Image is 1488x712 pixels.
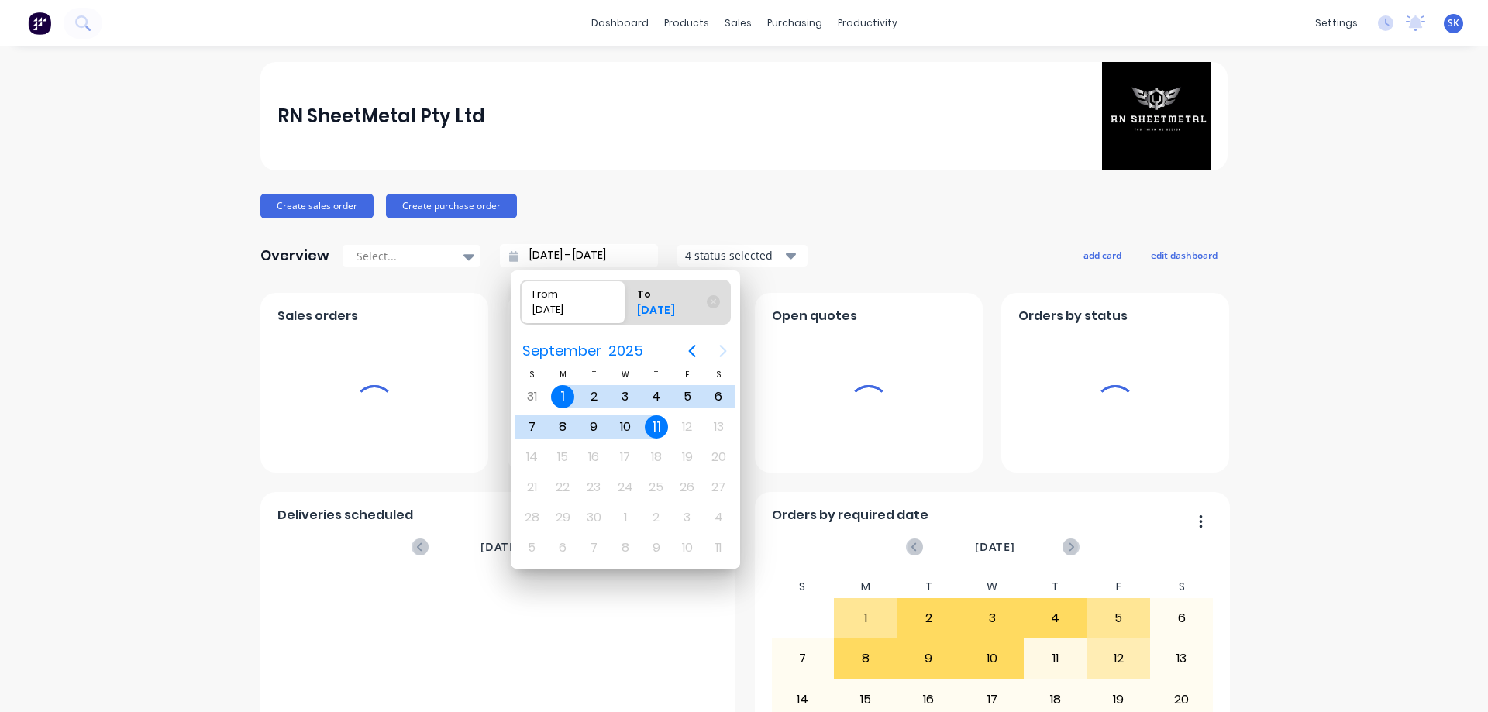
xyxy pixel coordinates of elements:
img: RN SheetMetal Pty Ltd [1102,62,1211,170]
div: 8 [835,639,897,678]
div: Friday, September 26, 2025 [676,476,699,499]
button: edit dashboard [1141,245,1228,265]
div: Monday, October 6, 2025 [551,536,574,559]
div: Today, Thursday, September 11, 2025 [645,415,668,439]
div: Monday, September 29, 2025 [551,506,574,529]
div: 7 [772,639,834,678]
a: dashboard [584,12,656,35]
div: Friday, October 10, 2025 [676,536,699,559]
div: Wednesday, September 3, 2025 [614,385,637,408]
div: 2 [898,599,960,638]
button: Next page [708,335,739,366]
div: Friday, September 19, 2025 [676,445,699,469]
div: W [610,368,641,381]
div: Tuesday, September 9, 2025 [582,415,605,439]
div: Monday, September 22, 2025 [551,476,574,499]
div: T [641,368,672,381]
span: SK [1448,16,1459,30]
div: Friday, September 5, 2025 [676,385,699,408]
div: S [516,368,547,381]
div: Friday, October 3, 2025 [676,506,699,529]
div: Wednesday, October 1, 2025 [614,506,637,529]
div: [DATE] [631,302,710,324]
div: 5 [1087,599,1149,638]
div: Friday, September 12, 2025 [676,415,699,439]
div: Overview [260,240,329,271]
span: Orders by required date [772,506,928,525]
div: M [834,576,897,598]
div: Monday, September 8, 2025 [551,415,574,439]
div: Tuesday, September 16, 2025 [582,445,605,469]
div: F [1087,576,1150,598]
div: Saturday, September 27, 2025 [707,476,730,499]
span: [DATE] [480,538,521,555]
div: Monday, September 1, 2025 [551,385,574,408]
div: Saturday, October 4, 2025 [707,506,730,529]
div: Sunday, October 5, 2025 [520,536,543,559]
div: Saturday, October 11, 2025 [707,536,730,559]
div: To [631,280,710,302]
span: [DATE] [975,538,1015,555]
div: settings [1307,12,1366,35]
div: productivity [830,12,905,35]
div: purchasing [759,12,830,35]
div: F [672,368,703,381]
div: Tuesday, September 2, 2025 [582,385,605,408]
div: RN SheetMetal Pty Ltd [277,101,485,132]
div: Sunday, August 31, 2025 [520,385,543,408]
div: W [960,576,1024,598]
button: Create purchase order [386,194,517,218]
span: 2025 [604,337,646,365]
div: T [897,576,961,598]
div: 10 [961,639,1023,678]
span: Open quotes [772,307,857,325]
span: September [518,337,604,365]
div: Thursday, September 18, 2025 [645,445,668,469]
div: sales [717,12,759,35]
div: [DATE] [526,302,605,324]
div: Saturday, September 6, 2025 [707,385,730,408]
div: Wednesday, September 24, 2025 [614,476,637,499]
span: Sales orders [277,307,358,325]
div: Thursday, October 2, 2025 [645,506,668,529]
div: Wednesday, October 8, 2025 [614,536,637,559]
div: Monday, September 15, 2025 [551,445,574,469]
div: M [547,368,578,381]
div: Thursday, October 9, 2025 [645,536,668,559]
button: September2025 [512,337,653,365]
div: 3 [961,599,1023,638]
div: 4 [1025,599,1087,638]
div: Tuesday, September 23, 2025 [582,476,605,499]
img: Factory [28,12,51,35]
div: Sunday, September 14, 2025 [520,445,543,469]
div: From [526,280,605,302]
div: Sunday, September 7, 2025 [520,415,543,439]
span: Orders by status [1018,307,1128,325]
div: 4 status selected [685,247,783,263]
div: Saturday, September 20, 2025 [707,445,730,469]
div: 13 [1151,639,1213,678]
div: 1 [835,599,897,638]
div: 6 [1151,599,1213,638]
div: Wednesday, September 17, 2025 [614,445,637,469]
div: 11 [1025,639,1087,678]
div: S [1150,576,1214,598]
div: products [656,12,717,35]
div: T [578,368,609,381]
div: S [703,368,734,381]
div: T [1024,576,1087,598]
div: S [771,576,835,598]
div: 9 [898,639,960,678]
button: 4 status selected [677,244,808,267]
button: Create sales order [260,194,374,218]
span: Deliveries scheduled [277,506,413,525]
div: Tuesday, October 7, 2025 [582,536,605,559]
div: Tuesday, September 30, 2025 [582,506,605,529]
div: Sunday, September 28, 2025 [520,506,543,529]
div: Thursday, September 25, 2025 [645,476,668,499]
div: Saturday, September 13, 2025 [707,415,730,439]
button: add card [1073,245,1131,265]
div: Wednesday, September 10, 2025 [614,415,637,439]
button: Previous page [677,335,708,366]
div: Sunday, September 21, 2025 [520,476,543,499]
